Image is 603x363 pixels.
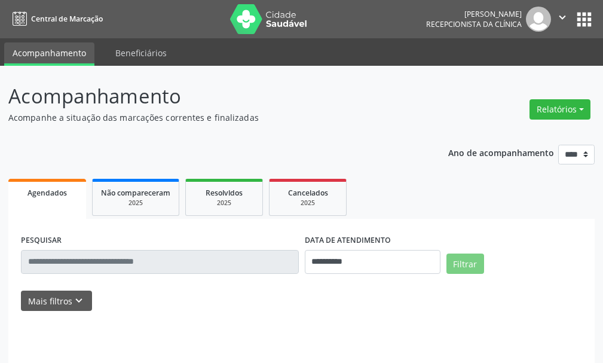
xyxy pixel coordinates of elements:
[8,81,419,111] p: Acompanhamento
[31,14,103,24] span: Central de Marcação
[556,11,569,24] i: 
[278,199,338,208] div: 2025
[8,9,103,29] a: Central de Marcação
[574,9,595,30] button: apps
[426,9,522,19] div: [PERSON_NAME]
[21,231,62,250] label: PESQUISAR
[551,7,574,32] button: 
[8,111,419,124] p: Acompanhe a situação das marcações correntes e finalizadas
[21,291,92,312] button: Mais filtroskeyboard_arrow_down
[526,7,551,32] img: img
[288,188,328,198] span: Cancelados
[107,42,175,63] a: Beneficiários
[101,188,170,198] span: Não compareceram
[426,19,522,29] span: Recepcionista da clínica
[305,231,391,250] label: DATA DE ATENDIMENTO
[448,145,554,160] p: Ano de acompanhamento
[72,294,85,307] i: keyboard_arrow_down
[101,199,170,208] div: 2025
[4,42,94,66] a: Acompanhamento
[206,188,243,198] span: Resolvidos
[529,99,590,120] button: Relatórios
[27,188,67,198] span: Agendados
[194,199,254,208] div: 2025
[446,254,484,274] button: Filtrar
